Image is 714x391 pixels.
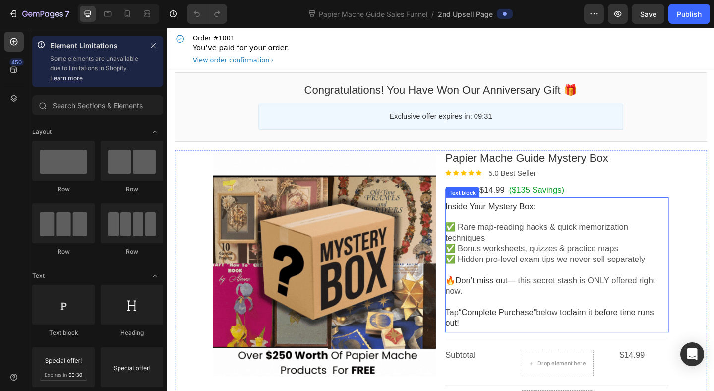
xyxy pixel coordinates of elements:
[302,235,490,245] span: ✅ Bonus worksheets, quizzes & practice maps
[32,128,52,136] span: Layout
[302,305,317,315] span: Tap
[147,268,163,284] span: Toggle open
[668,4,710,24] button: Publish
[50,54,143,83] p: Some elements are unavailable due to limitations in Shopify.
[372,171,432,181] bdo: ($135 Savings)
[50,40,143,52] p: Element Limitations
[241,92,354,100] bdo: Exclusive offer expires in: 09:31
[680,342,704,366] div: Open Intercom Messenger
[167,28,714,391] iframe: Design area
[302,247,520,257] span: ✅ Hidden pro-level exam tips we never sell separately
[313,270,370,280] span: Don’t miss out
[147,124,163,140] span: Toggle open
[401,305,434,315] span: below to
[302,171,335,181] bdo: $149.99
[32,185,95,194] div: Row
[302,270,531,291] span: — this secret stash is ONLY offered right now.
[187,4,227,24] div: Undo/Redo
[101,328,163,337] div: Heading
[317,9,429,19] span: Papier Mache Guide Sales Funnel
[340,171,367,181] bdo: $14.99
[101,247,163,256] div: Row
[302,270,313,280] span: 🔥
[317,305,401,315] span: “Complete Purchase”
[362,154,401,162] span: Best Seller
[302,134,479,148] bdo: Papier Mache Guide Mystery Box
[65,8,69,20] p: 7
[32,95,163,115] input: Search Sections & Elements
[302,190,401,199] span: Inside Your Mystery Box:
[101,185,163,194] div: Row
[677,9,702,19] div: Publish
[302,350,382,362] p: Subtotal
[32,247,95,256] div: Row
[32,271,45,280] span: Text
[640,10,656,18] span: Save
[304,175,338,183] div: Text block
[32,328,95,337] div: Text block
[4,4,74,24] button: 7
[302,212,501,233] span: ✅ Rare map-reading hacks & quick memorization techniques
[632,4,664,24] button: Save
[350,153,404,164] p: 5.0
[438,9,493,19] span: 2nd Upsell Page
[403,361,455,369] div: Drop element here
[9,58,24,66] div: 450
[50,74,83,82] a: Learn more
[492,351,519,361] bdo: $14.99
[431,9,434,19] span: /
